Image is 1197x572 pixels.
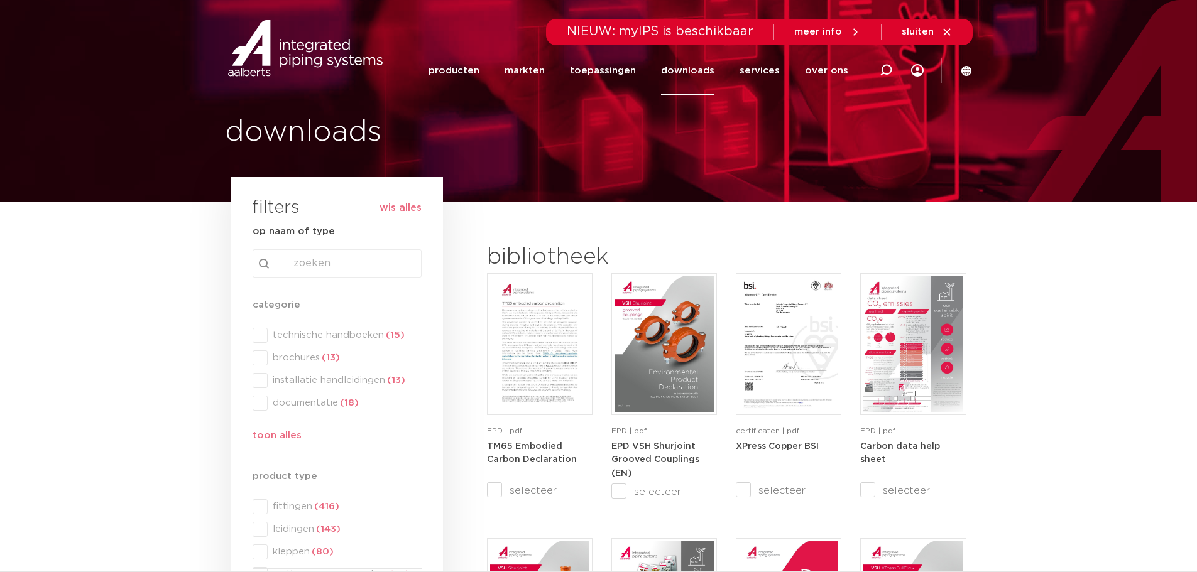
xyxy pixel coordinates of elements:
h1: downloads [225,112,593,153]
a: XPress Copper BSI [736,441,819,451]
img: TM65-Embodied-Carbon-Declaration-pdf.jpg [490,276,589,412]
span: EPD | pdf [860,427,895,434]
label: selecteer [736,483,841,498]
span: certificaten | pdf [736,427,799,434]
span: NIEUW: myIPS is beschikbaar [567,25,753,38]
a: meer info [794,26,861,38]
label: selecteer [611,484,717,499]
a: Carbon data help sheet [860,441,940,465]
a: EPD VSH Shurjoint Grooved Couplings (EN) [611,441,699,478]
strong: op naam of type [253,227,335,236]
a: sluiten [902,26,953,38]
a: producten [429,46,479,95]
span: meer info [794,27,842,36]
span: sluiten [902,27,934,36]
a: markten [505,46,545,95]
a: services [740,46,780,95]
label: selecteer [487,483,593,498]
a: downloads [661,46,714,95]
a: TM65 Embodied Carbon Declaration [487,441,577,465]
h2: bibliotheek [487,242,711,273]
img: VSH-Shurjoint-Grooved-Couplings_A4EPD_5011512_EN-pdf.jpg [615,276,714,412]
a: over ons [805,46,848,95]
img: XPress_Koper_BSI-pdf.jpg [739,276,838,412]
span: EPD | pdf [487,427,522,434]
a: toepassingen [570,46,636,95]
h3: filters [253,193,300,224]
img: NL-Carbon-data-help-sheet-pdf.jpg [863,276,963,412]
label: selecteer [860,483,966,498]
nav: Menu [429,46,848,95]
span: EPD | pdf [611,427,647,434]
